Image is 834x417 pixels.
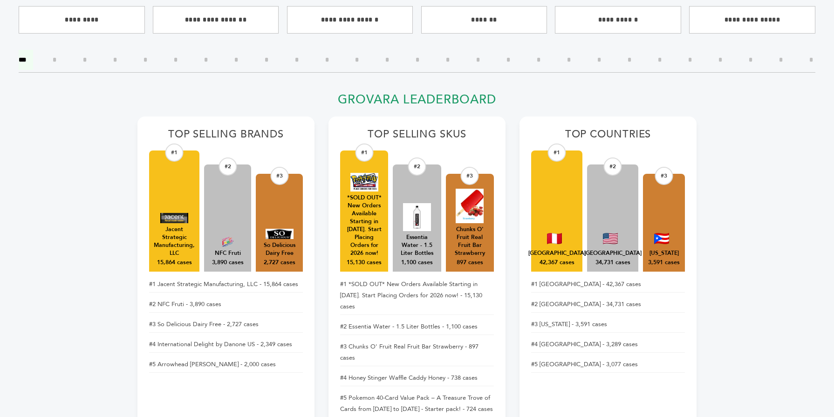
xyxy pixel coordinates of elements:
div: 15,130 cases [347,259,382,267]
div: NFC Fruti [215,249,241,257]
img: United States Flag [603,233,618,244]
li: #5 [GEOGRAPHIC_DATA] - 3,077 cases [531,356,685,373]
div: #2 [408,157,426,176]
li: #2 NFC Fruti - 3,890 cases [149,296,303,313]
div: Chunks O' Fruit Real Fruit Bar Strawberry [451,226,489,257]
img: Jacent Strategic Manufacturing, LLC [160,213,188,223]
li: #3 So Delicious Dairy Free - 2,727 cases [149,316,303,333]
img: *SOLD OUT* New Orders Available Starting in 2026. Start Placing Orders for 2026 now! [350,173,378,191]
div: #2 [604,157,622,176]
h2: Top Selling Brands [149,128,303,146]
div: #1 [548,144,566,162]
div: #3 [461,167,479,185]
li: #3 [US_STATE] - 3,591 cases [531,316,685,333]
img: Puerto Rico Flag [654,233,669,244]
div: 897 cases [457,259,483,267]
div: 3,591 cases [648,259,680,267]
div: Puerto Rico [649,249,679,257]
li: #1 [GEOGRAPHIC_DATA] - 42,367 cases [531,276,685,293]
div: 3,890 cases [212,259,244,267]
div: #1 [355,144,373,162]
img: Peru Flag [547,233,562,244]
li: #2 Essentia Water - 1.5 Liter Bottles - 1,100 cases [340,319,494,335]
div: So Delicious Dairy Free [260,241,298,257]
li: #1 *SOLD OUT* New Orders Available Starting in [DATE]. Start Placing Orders for 2026 now! - 15,13... [340,276,494,315]
li: #4 International Delight by Danone US - 2,349 cases [149,336,303,353]
div: #3 [270,167,288,185]
div: #1 [165,144,184,162]
img: Chunks O' Fruit Real Fruit Bar Strawberry [456,189,484,223]
div: Peru [528,249,586,257]
h2: Top Countries [531,128,685,146]
h2: Grovara Leaderboard [137,92,697,112]
div: 34,731 cases [595,259,630,267]
img: NFC Fruti [214,237,242,247]
div: #2 [219,157,237,176]
div: 15,864 cases [157,259,192,267]
li: #5 Arrowhead [PERSON_NAME] - 2,000 cases [149,356,303,373]
img: Essentia Water - 1.5 Liter Bottles [403,203,431,231]
li: #1 Jacent Strategic Manufacturing, LLC - 15,864 cases [149,276,303,293]
div: #3 [655,167,673,185]
div: 1,100 cases [401,259,433,267]
img: So Delicious Dairy Free [266,229,294,239]
div: *SOLD OUT* New Orders Available Starting in [DATE]. Start Placing Orders for 2026 now! [345,194,383,258]
div: United States [584,249,642,257]
li: #4 [GEOGRAPHIC_DATA] - 3,289 cases [531,336,685,353]
li: #4 Honey Stinger Waffle Caddy Honey - 738 cases [340,370,494,386]
div: Jacent Strategic Manufacturing, LLC [154,226,195,257]
div: 2,727 cases [264,259,295,267]
li: #3 Chunks O' Fruit Real Fruit Bar Strawberry - 897 cases [340,339,494,366]
div: Essentia Water - 1.5 Liter Bottles [397,233,436,257]
h2: Top Selling SKUs [340,128,494,146]
li: #2 [GEOGRAPHIC_DATA] - 34,731 cases [531,296,685,313]
div: 42,367 cases [540,259,574,267]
